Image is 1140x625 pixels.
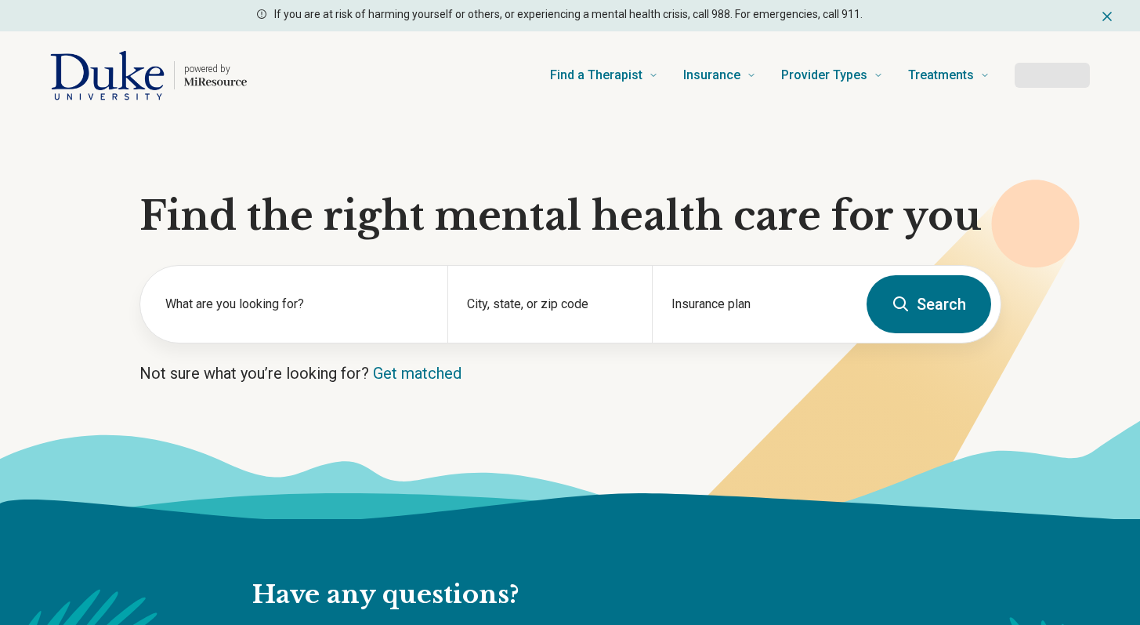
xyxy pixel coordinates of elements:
[781,44,883,107] a: Provider Types
[252,579,850,612] h2: Have any questions?
[781,64,867,86] span: Provider Types
[184,63,247,75] p: powered by
[50,50,247,100] a: Home page
[550,64,642,86] span: Find a Therapist
[1099,6,1115,25] button: Dismiss
[274,6,863,23] p: If you are at risk of harming yourself or others, or experiencing a mental health crisis, call 98...
[867,275,991,333] button: Search
[139,193,1001,240] h1: Find the right mental health care for you
[550,44,658,107] a: Find a Therapist
[908,64,974,86] span: Treatments
[373,364,461,383] a: Get matched
[908,44,990,107] a: Treatments
[139,362,1001,384] p: Not sure what you’re looking for?
[683,44,756,107] a: Insurance
[683,64,740,86] span: Insurance
[165,295,429,314] label: What are you looking for?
